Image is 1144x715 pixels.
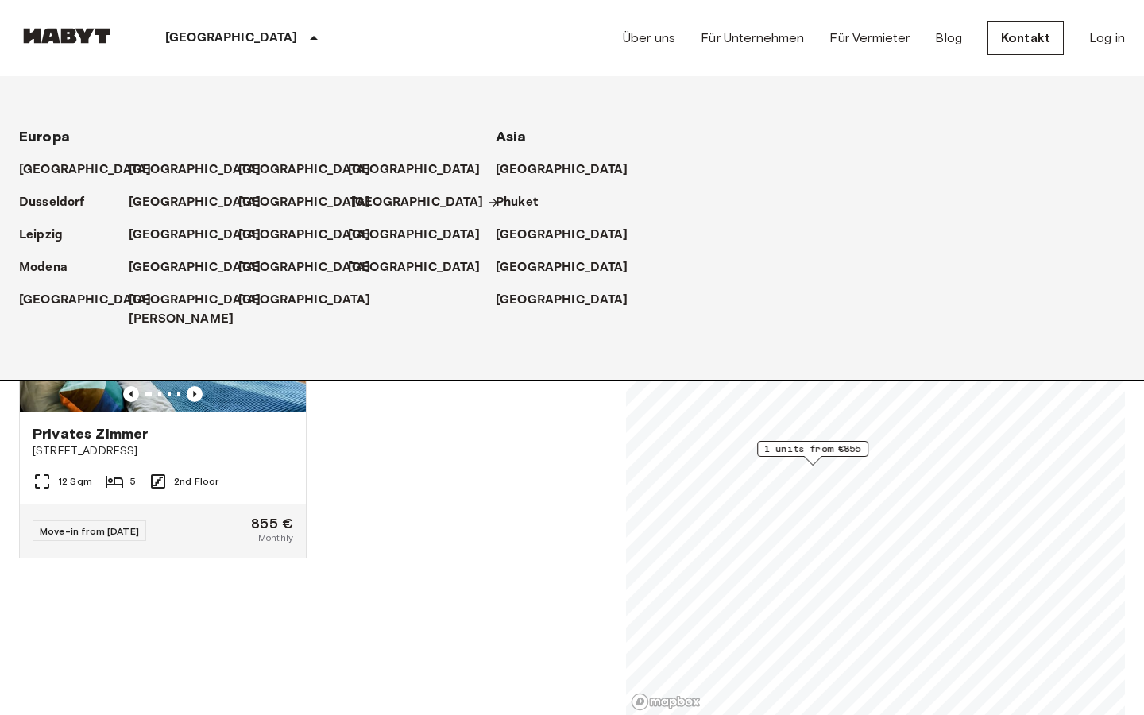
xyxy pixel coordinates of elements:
button: Previous image [123,386,139,402]
p: [GEOGRAPHIC_DATA] [129,160,261,180]
a: Über uns [623,29,675,48]
a: [GEOGRAPHIC_DATA] [238,226,387,245]
p: Phuket [496,193,538,212]
p: [GEOGRAPHIC_DATA] [348,226,481,245]
a: Blog [935,29,962,48]
span: Monthly [258,531,293,545]
p: [GEOGRAPHIC_DATA] [238,226,371,245]
p: [GEOGRAPHIC_DATA][PERSON_NAME] [129,291,261,329]
a: [GEOGRAPHIC_DATA] [19,160,168,180]
p: [GEOGRAPHIC_DATA] [165,29,298,48]
a: [GEOGRAPHIC_DATA] [348,258,497,277]
a: Leipzig [19,226,79,245]
button: Previous image [187,386,203,402]
img: Habyt [19,28,114,44]
a: [GEOGRAPHIC_DATA] [348,226,497,245]
a: [GEOGRAPHIC_DATA][PERSON_NAME] [129,291,277,329]
p: [GEOGRAPHIC_DATA] [496,291,628,310]
p: [GEOGRAPHIC_DATA] [238,291,371,310]
span: 2nd Floor [174,474,218,489]
p: [GEOGRAPHIC_DATA] [238,193,371,212]
a: [GEOGRAPHIC_DATA] [496,160,644,180]
p: [GEOGRAPHIC_DATA] [129,193,261,212]
span: [STREET_ADDRESS] [33,443,293,459]
a: [GEOGRAPHIC_DATA] [129,226,277,245]
p: [GEOGRAPHIC_DATA] [19,291,152,310]
span: 5 [130,474,136,489]
p: [GEOGRAPHIC_DATA] [496,226,628,245]
a: Modena [19,258,83,277]
p: [GEOGRAPHIC_DATA] [348,160,481,180]
a: [GEOGRAPHIC_DATA] [238,258,387,277]
span: Privates Zimmer [33,424,148,443]
a: [GEOGRAPHIC_DATA] [19,291,168,310]
a: Für Vermieter [829,29,910,48]
a: [GEOGRAPHIC_DATA] [129,258,277,277]
span: 12 Sqm [58,474,92,489]
a: Für Unternehmen [701,29,804,48]
a: [GEOGRAPHIC_DATA] [238,193,387,212]
span: 855 € [251,516,293,531]
p: [GEOGRAPHIC_DATA] [238,160,371,180]
a: [GEOGRAPHIC_DATA] [238,160,387,180]
p: [GEOGRAPHIC_DATA] [348,258,481,277]
p: [GEOGRAPHIC_DATA] [19,160,152,180]
a: [GEOGRAPHIC_DATA] [351,193,500,212]
span: Move-in from [DATE] [40,525,139,537]
a: [GEOGRAPHIC_DATA] [348,160,497,180]
p: Modena [19,258,68,277]
p: [GEOGRAPHIC_DATA] [129,258,261,277]
a: Kontakt [987,21,1064,55]
a: Phuket [496,193,554,212]
a: Dusseldorf [19,193,101,212]
a: [GEOGRAPHIC_DATA] [129,193,277,212]
span: Europa [19,128,70,145]
a: [GEOGRAPHIC_DATA] [496,226,644,245]
p: [GEOGRAPHIC_DATA] [496,160,628,180]
p: Dusseldorf [19,193,85,212]
p: Leipzig [19,226,63,245]
a: Marketing picture of unit DE-07-006-001-05HFPrevious imagePrevious imagePrivates Zimmer[STREET_AD... [19,220,307,558]
a: [GEOGRAPHIC_DATA] [238,291,387,310]
p: [GEOGRAPHIC_DATA] [496,258,628,277]
div: Map marker [757,441,868,466]
a: Mapbox logo [631,693,701,711]
span: 1 units from €855 [764,442,861,456]
a: [GEOGRAPHIC_DATA] [129,160,277,180]
a: [GEOGRAPHIC_DATA] [496,258,644,277]
p: [GEOGRAPHIC_DATA] [238,258,371,277]
p: [GEOGRAPHIC_DATA] [129,226,261,245]
span: Asia [496,128,527,145]
a: [GEOGRAPHIC_DATA] [496,291,644,310]
p: [GEOGRAPHIC_DATA] [351,193,484,212]
a: Log in [1089,29,1125,48]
